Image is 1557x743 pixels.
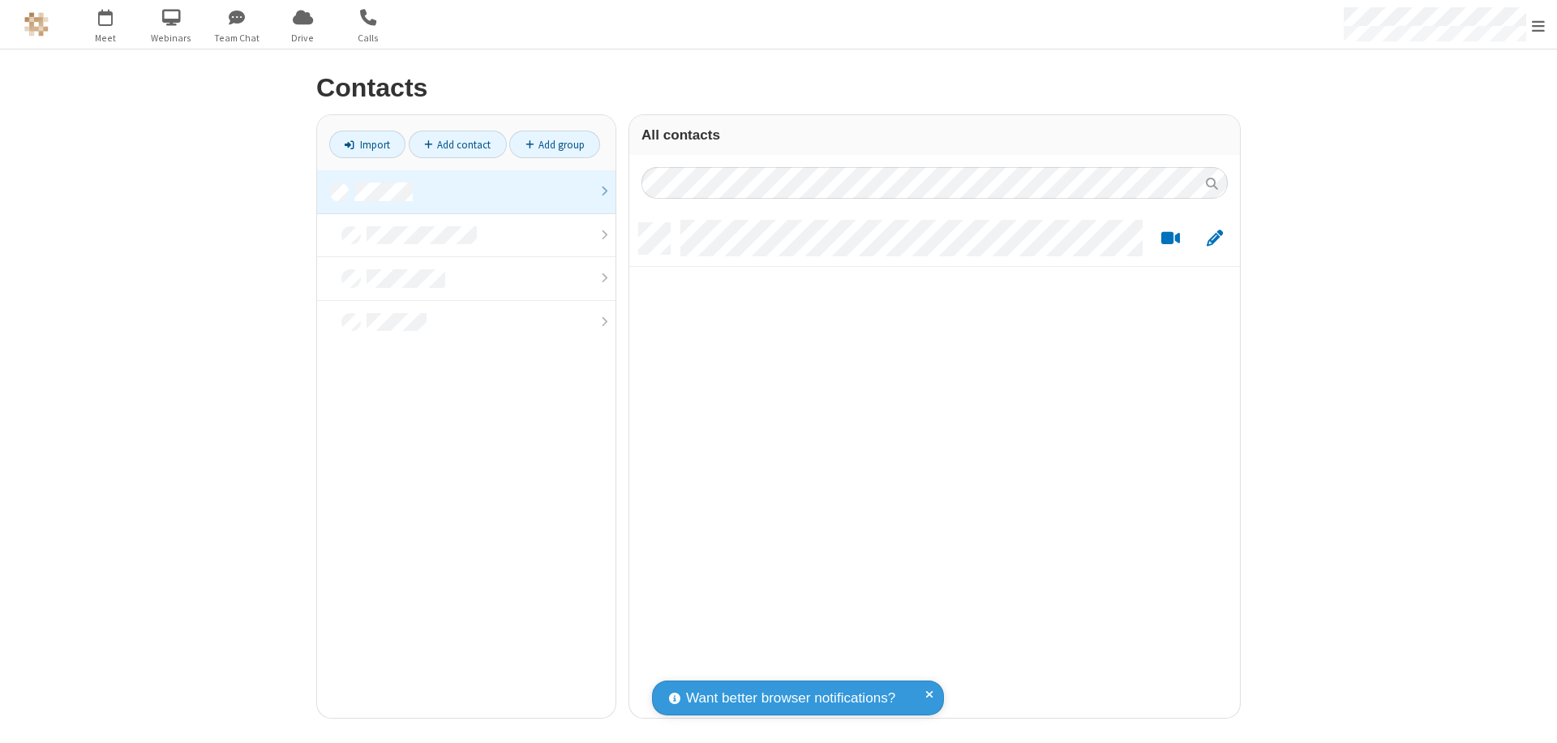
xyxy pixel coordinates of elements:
span: Meet [75,31,136,45]
h2: Contacts [316,74,1241,102]
span: Want better browser notifications? [686,688,895,709]
button: Start a video meeting [1155,229,1186,249]
button: Edit [1199,229,1230,249]
span: Calls [338,31,399,45]
span: Webinars [141,31,202,45]
a: Add group [509,131,600,158]
a: Add contact [409,131,507,158]
a: Import [329,131,405,158]
span: Drive [272,31,333,45]
img: QA Selenium DO NOT DELETE OR CHANGE [24,12,49,37]
div: grid [629,211,1240,718]
h3: All contacts [641,127,1228,143]
span: Team Chat [207,31,268,45]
